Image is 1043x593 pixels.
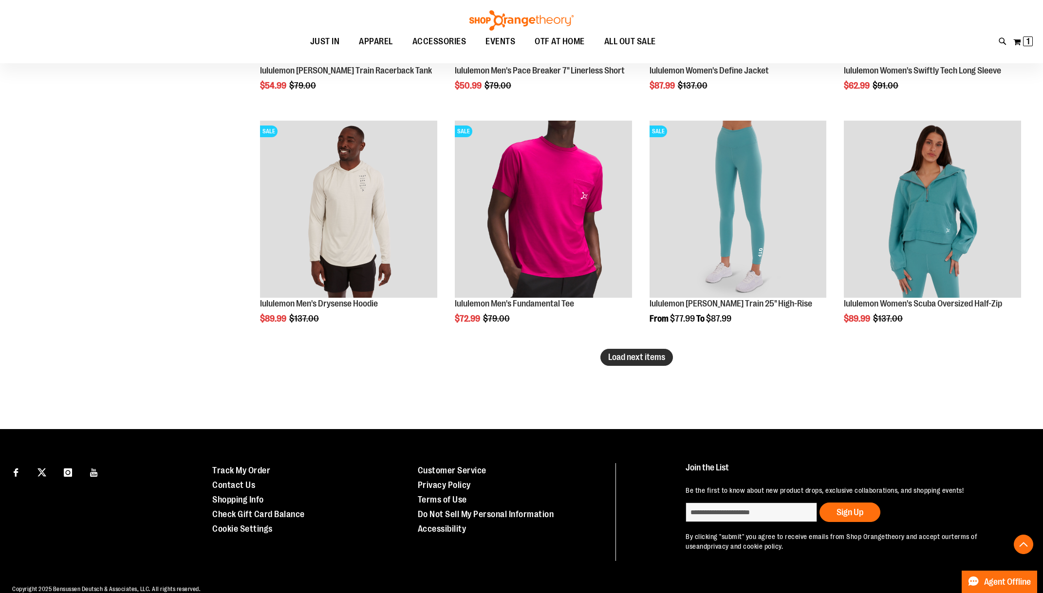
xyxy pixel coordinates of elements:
span: SALE [260,126,278,137]
span: JUST IN [310,31,340,53]
a: Product image for lululemon Womens Scuba Oversized Half Zip [844,121,1021,299]
button: Load next items [600,349,673,366]
span: $62.99 [844,81,871,90]
span: To [696,314,705,323]
div: product [450,116,637,348]
span: $87.99 [706,314,731,323]
button: Back To Top [1014,535,1033,554]
span: 1 [1026,36,1030,46]
span: $89.99 [844,314,872,323]
p: By clicking "submit" you agree to receive emails from Shop Orangetheory and accept our and [686,532,1019,551]
a: Contact Us [212,480,255,490]
img: OTF lululemon Mens The Fundamental T Wild Berry [455,121,632,298]
span: $137.00 [678,81,709,90]
a: Do Not Sell My Personal Information [418,509,554,519]
span: ALL OUT SALE [604,31,656,53]
div: product [839,116,1026,348]
span: Load next items [608,352,665,362]
span: $91.00 [873,81,900,90]
img: Product image for lululemon Womens Scuba Oversized Half Zip [844,121,1021,298]
span: From [650,314,669,323]
span: Agent Offline [984,577,1031,587]
button: Sign Up [819,503,880,522]
span: $77.99 [670,314,695,323]
a: OTF lululemon Mens The Fundamental T Wild BerrySALE [455,121,632,299]
a: Privacy Policy [418,480,471,490]
a: lululemon Women's Scuba Oversized Half-Zip [844,299,1002,308]
a: Shopping Info [212,495,264,504]
input: enter email [686,503,817,522]
button: Agent Offline [962,571,1037,593]
a: Visit our X page [34,463,51,480]
a: Accessibility [418,524,466,534]
a: lululemon [PERSON_NAME] Train Racerback Tank [260,66,432,75]
a: Visit our Facebook page [7,463,24,480]
a: Customer Service [418,466,486,475]
a: lululemon Men's Fundamental Tee [455,299,574,308]
span: ACCESSORIES [412,31,466,53]
a: Track My Order [212,466,270,475]
span: $137.00 [289,314,320,323]
a: Visit our Instagram page [59,463,76,480]
span: $79.00 [289,81,317,90]
a: Terms of Use [418,495,467,504]
a: Visit our Youtube page [86,463,103,480]
span: $79.00 [483,314,511,323]
p: Be the first to know about new product drops, exclusive collaborations, and shopping events! [686,485,1019,495]
a: Product image for lululemon Mens Drysense Hoodie BoneSALE [260,121,437,299]
a: Product image for lululemon Womens Wunder Train High-Rise Tight 25inSALE [650,121,827,299]
a: lululemon Women's Define Jacket [650,66,769,75]
span: SALE [455,126,472,137]
span: $87.99 [650,81,676,90]
span: APPAREL [359,31,393,53]
img: Twitter [37,468,46,477]
span: $137.00 [873,314,904,323]
span: OTF AT HOME [535,31,585,53]
span: Sign Up [837,507,863,517]
a: lululemon [PERSON_NAME] Train 25" High-Rise [650,299,812,308]
a: Check Gift Card Balance [212,509,305,519]
span: Copyright 2025 Bensussen Deutsch & Associates, LLC. All rights reserved. [12,586,201,593]
span: $89.99 [260,314,288,323]
a: lululemon Men's Drysense Hoodie [260,299,378,308]
span: $54.99 [260,81,288,90]
h4: Join the List [686,463,1019,481]
img: Product image for lululemon Womens Wunder Train High-Rise Tight 25in [650,121,827,298]
span: $79.00 [484,81,513,90]
span: EVENTS [485,31,515,53]
span: $50.99 [455,81,483,90]
a: Cookie Settings [212,524,273,534]
a: lululemon Men's Pace Breaker 7" Linerless Short [455,66,625,75]
a: lululemon Women's Swiftly Tech Long Sleeve [844,66,1001,75]
span: $72.99 [455,314,482,323]
div: product [645,116,832,348]
span: SALE [650,126,667,137]
a: privacy and cookie policy. [707,542,783,550]
div: product [255,116,442,348]
img: Product image for lululemon Mens Drysense Hoodie Bone [260,121,437,298]
img: Shop Orangetheory [468,10,575,31]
